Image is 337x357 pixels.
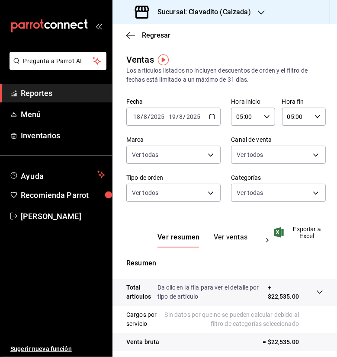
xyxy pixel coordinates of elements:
[237,188,263,197] span: Ver todas
[143,113,148,120] input: --
[158,54,169,65] img: Tooltip marker
[126,338,159,347] p: Venta bruta
[133,113,141,120] input: --
[176,113,179,120] span: /
[183,113,186,120] span: /
[157,283,268,301] p: Da clic en la fila para ver el detalle por tipo de artículo
[126,310,159,328] p: Cargos por servicio
[6,63,106,72] a: Pregunta a Parrot AI
[126,66,323,84] div: Los artículos listados no incluyen descuentos de orden y el filtro de fechas está limitado a un m...
[126,137,221,143] label: Marca
[157,233,259,248] div: navigation tabs
[268,283,299,301] p: + $22,535.00
[159,310,323,328] p: Sin datos por que no se pueden calcular debido al filtro de categorías seleccionado
[231,175,325,181] label: Categorías
[21,169,94,180] span: Ayuda
[21,210,105,222] span: [PERSON_NAME]
[276,226,323,239] button: Exportar a Excel
[95,22,102,29] button: open_drawer_menu
[21,87,105,99] span: Reportes
[126,258,323,268] p: Resumen
[263,338,323,347] p: = $22,535.00
[126,283,157,301] p: Total artículos
[282,99,326,105] label: Hora fin
[10,52,106,70] button: Pregunta a Parrot AI
[126,31,170,39] button: Regresar
[231,99,275,105] label: Hora inicio
[141,113,143,120] span: /
[168,113,176,120] input: --
[150,113,165,120] input: ----
[132,188,158,197] span: Ver todos
[237,150,263,159] span: Ver todos
[132,150,158,159] span: Ver todas
[126,99,221,105] label: Fecha
[23,57,93,66] span: Pregunta a Parrot AI
[151,7,251,17] h3: Sucursal: Clavadito (Calzada)
[126,53,154,66] div: Ventas
[231,137,325,143] label: Canal de venta
[21,108,105,120] span: Menú
[21,130,105,141] span: Inventarios
[21,189,105,201] span: Recomienda Parrot
[10,344,105,354] span: Sugerir nueva función
[148,113,150,120] span: /
[179,113,183,120] input: --
[186,113,201,120] input: ----
[166,113,167,120] span: -
[214,233,248,248] button: Ver ventas
[157,233,200,248] button: Ver resumen
[126,175,221,181] label: Tipo de orden
[142,31,170,39] span: Regresar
